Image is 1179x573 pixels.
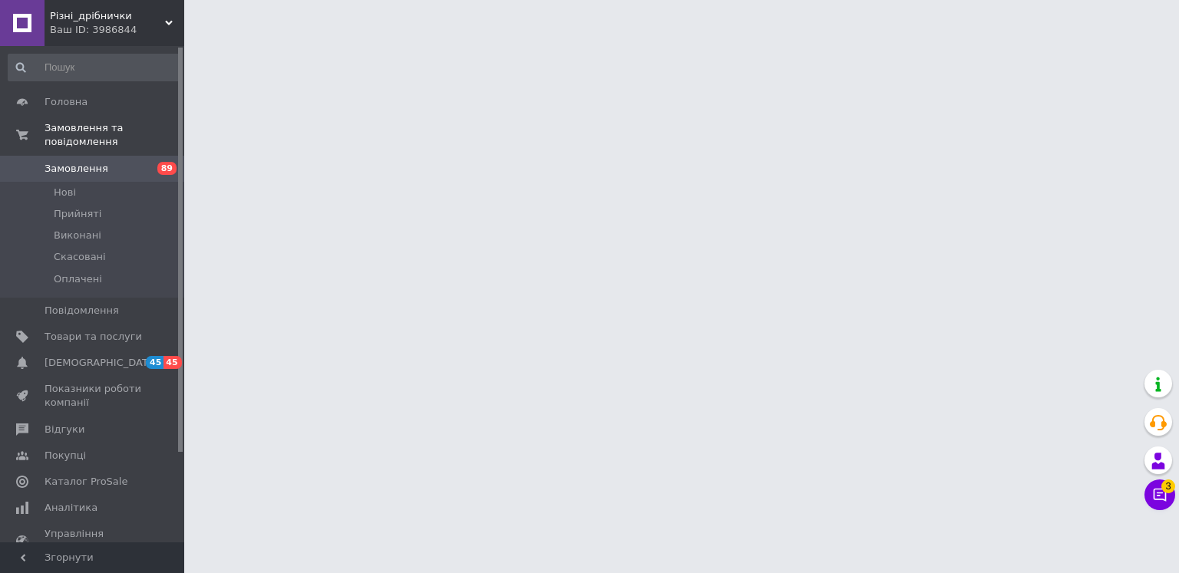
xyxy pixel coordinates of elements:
[45,382,142,410] span: Показники роботи компанії
[163,356,181,369] span: 45
[45,527,142,555] span: Управління сайтом
[45,423,84,436] span: Відгуки
[54,229,101,242] span: Виконані
[54,186,76,199] span: Нові
[50,9,165,23] span: Різні_дрібнички
[50,23,184,37] div: Ваш ID: 3986844
[1144,479,1175,510] button: Чат з покупцем3
[1161,479,1175,493] span: 3
[45,304,119,318] span: Повідомлення
[54,250,106,264] span: Скасовані
[146,356,163,369] span: 45
[45,356,158,370] span: [DEMOGRAPHIC_DATA]
[45,449,86,463] span: Покупці
[45,330,142,344] span: Товари та послуги
[45,501,97,515] span: Аналітика
[54,272,102,286] span: Оплачені
[45,95,88,109] span: Головна
[54,207,101,221] span: Прийняті
[157,162,177,175] span: 89
[45,475,127,489] span: Каталог ProSale
[45,162,108,176] span: Замовлення
[8,54,181,81] input: Пошук
[45,121,184,149] span: Замовлення та повідомлення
